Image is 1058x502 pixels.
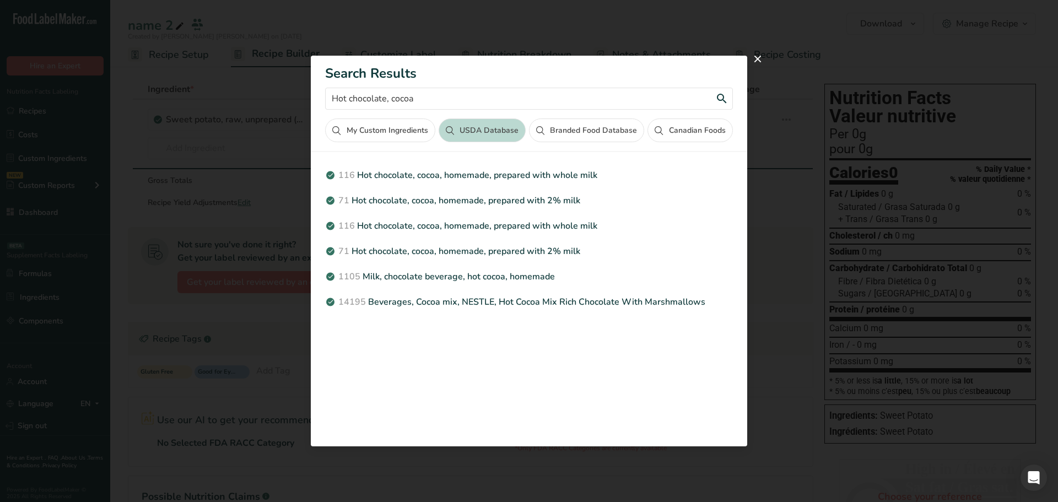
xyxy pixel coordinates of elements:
[647,118,732,142] button: Canadian Foods
[338,169,355,181] span: 116
[325,118,435,142] button: My Custom Ingredients
[338,271,360,283] span: 1105
[325,67,732,80] h1: Search Results
[749,50,766,68] button: close
[529,118,644,142] button: Branded Food Database
[325,194,732,207] p: Hot chocolate, cocoa, homemade, prepared with 2% milk
[325,219,732,233] p: Hot chocolate, cocoa, homemade, prepared with whole milk
[439,118,526,142] button: USDA Database
[338,245,349,257] span: 71
[1021,465,1047,491] div: Open Intercom Messenger
[325,169,732,182] p: Hot chocolate, cocoa, homemade, prepared with whole milk
[325,88,732,110] input: Search for ingredient
[325,270,732,283] p: Milk, chocolate beverage, hot cocoa, homemade
[338,195,349,207] span: 71
[325,245,732,258] p: Hot chocolate, cocoa, homemade, prepared with 2% milk
[338,220,355,232] span: 116
[338,296,366,308] span: 14195
[325,295,732,309] p: Beverages, Cocoa mix, NESTLE, Hot Cocoa Mix Rich Chocolate With Marshmallows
